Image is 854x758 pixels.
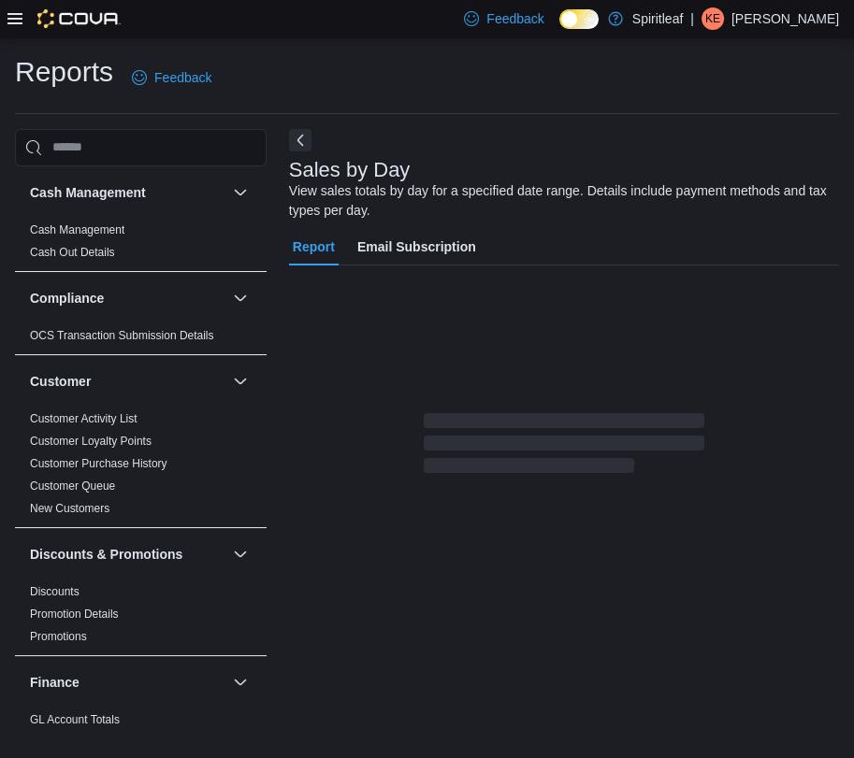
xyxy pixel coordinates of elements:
span: Customer Purchase History [30,456,167,471]
button: Finance [229,671,252,694]
span: Feedback [154,68,211,87]
button: Discounts & Promotions [30,545,225,564]
div: Compliance [15,324,267,354]
button: Customer [30,372,225,391]
a: Promotions [30,630,87,643]
span: Dark Mode [559,29,560,30]
h3: Compliance [30,289,104,307]
span: New Customers [30,501,109,516]
div: Customer [15,408,267,527]
span: Customer Loyalty Points [30,434,152,449]
span: KE [705,7,720,30]
a: GL Account Totals [30,713,120,726]
span: Loading [424,417,704,477]
span: Feedback [486,9,543,28]
button: Customer [229,370,252,393]
div: View sales totals by day for a specified date range. Details include payment methods and tax type... [289,181,830,221]
button: Discounts & Promotions [229,543,252,565]
h3: Customer [30,372,91,391]
span: Promotion Details [30,607,119,622]
a: Cash Management [30,223,124,236]
a: Customer Activity List [30,412,138,425]
button: Compliance [229,287,252,309]
a: Discounts [30,585,80,598]
p: | [690,7,694,30]
span: Cash Out Details [30,245,115,260]
a: Customer Queue [30,479,115,493]
span: Customer Queue [30,479,115,493]
h3: Discounts & Promotions [30,545,182,564]
h3: Cash Management [30,183,146,202]
span: Discounts [30,584,80,599]
span: Customer Activity List [30,411,138,426]
span: GL Account Totals [30,712,120,727]
h3: Finance [30,673,80,692]
h3: Sales by Day [289,159,411,181]
a: New Customers [30,502,109,515]
div: Discounts & Promotions [15,580,267,655]
span: OCS Transaction Submission Details [30,328,214,343]
button: Cash Management [229,181,252,204]
h1: Reports [15,53,113,91]
div: Kaitlyn E [702,7,724,30]
button: Cash Management [30,183,225,202]
button: Compliance [30,289,225,307]
span: Promotions [30,629,87,644]
a: Promotion Details [30,608,119,621]
span: Report [293,228,335,265]
button: Finance [30,673,225,692]
p: Spiritleaf [632,7,683,30]
div: Cash Management [15,219,267,271]
input: Dark Mode [559,9,599,29]
a: Feedback [124,59,219,96]
a: Cash Out Details [30,246,115,259]
p: [PERSON_NAME] [731,7,839,30]
a: Customer Loyalty Points [30,435,152,448]
button: Next [289,129,311,151]
a: OCS Transaction Submission Details [30,329,214,342]
span: GL Transactions [30,735,111,750]
span: Email Subscription [357,228,476,265]
img: Cova [37,9,121,28]
a: Customer Purchase History [30,457,167,470]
